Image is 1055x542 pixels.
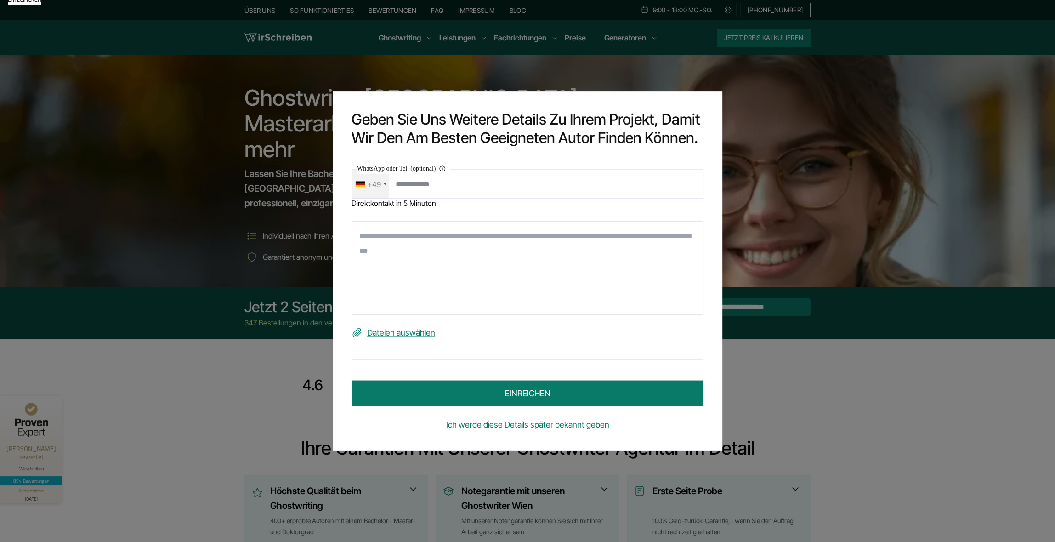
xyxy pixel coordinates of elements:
[352,110,703,147] h2: Geben Sie uns weitere Details zu Ihrem Projekt, damit wir den am besten geeigneten Autor finden k...
[368,177,381,191] div: +49
[352,325,703,340] label: Dateien auswählen
[357,163,450,174] label: WhatsApp oder Tel. (optional)
[352,417,703,432] a: Ich werde diese Details später bekannt geben
[352,170,389,198] div: Telephone country code
[352,199,703,207] div: Direktkontakt in 5 Minuten!
[352,381,703,406] button: einreichen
